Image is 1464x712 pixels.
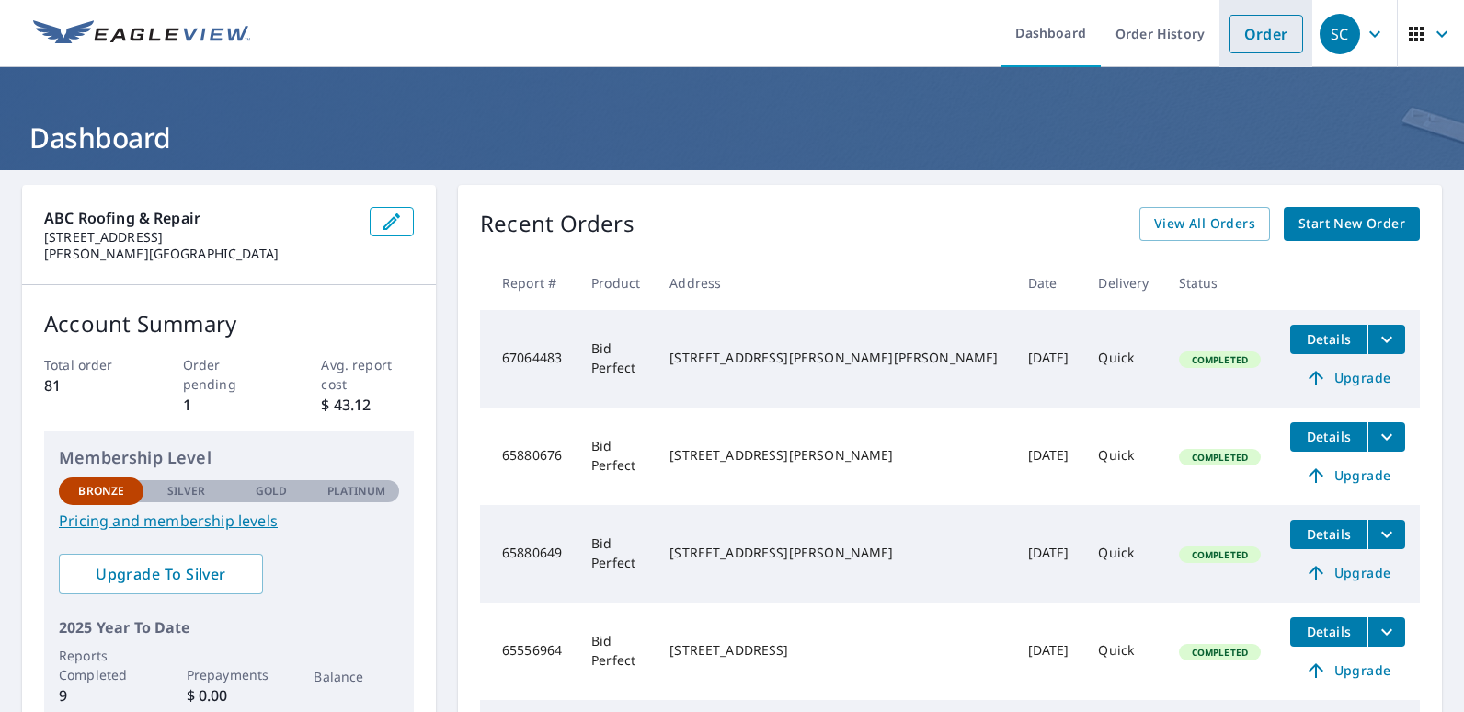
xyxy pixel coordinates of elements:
button: detailsBtn-65880676 [1290,422,1367,452]
td: [DATE] [1013,505,1084,603]
th: Delivery [1083,256,1163,310]
span: Upgrade [1301,367,1394,389]
img: EV Logo [33,20,250,48]
span: Completed [1181,646,1259,659]
td: 65880649 [480,505,577,603]
td: [DATE] [1013,408,1084,505]
p: Silver [167,483,206,500]
td: [DATE] [1013,310,1084,408]
p: 81 [44,374,136,396]
a: Upgrade [1290,461,1405,490]
div: [STREET_ADDRESS][PERSON_NAME][PERSON_NAME] [669,349,998,367]
p: Bronze [78,483,124,500]
td: Quick [1083,603,1163,700]
p: Membership Level [59,445,399,470]
span: Details [1301,428,1356,445]
span: Details [1301,623,1356,640]
th: Date [1013,256,1084,310]
a: View All Orders [1139,207,1270,241]
th: Address [655,256,1012,310]
td: Bid Perfect [577,505,655,603]
td: 65556964 [480,603,577,700]
p: [PERSON_NAME][GEOGRAPHIC_DATA] [44,246,355,262]
p: [STREET_ADDRESS] [44,229,355,246]
a: Pricing and membership levels [59,510,399,532]
p: $ 0.00 [187,684,271,706]
p: 1 [183,394,275,416]
h1: Dashboard [22,119,1442,156]
span: Upgrade [1301,465,1394,487]
p: Account Summary [44,307,414,340]
a: Start New Order [1284,207,1420,241]
span: Upgrade [1301,660,1394,682]
a: Upgrade [1290,656,1405,685]
p: Balance [314,667,398,686]
td: 65880676 [480,408,577,505]
span: Details [1301,330,1356,348]
p: Prepayments [187,665,271,684]
button: detailsBtn-65556964 [1290,617,1367,647]
td: Bid Perfect [577,310,655,408]
p: 9 [59,684,143,706]
span: Details [1301,525,1356,543]
div: [STREET_ADDRESS][PERSON_NAME] [669,446,998,465]
p: Recent Orders [480,207,635,241]
td: Quick [1083,505,1163,603]
span: Upgrade [1301,562,1394,584]
p: Order pending [183,355,275,394]
p: Platinum [327,483,385,500]
a: Upgrade To Silver [59,554,263,594]
td: Quick [1083,408,1163,505]
div: [STREET_ADDRESS][PERSON_NAME] [669,544,998,562]
button: detailsBtn-67064483 [1290,325,1367,354]
button: filesDropdownBtn-65880676 [1367,422,1405,452]
span: Completed [1181,353,1259,366]
span: Start New Order [1298,212,1405,235]
a: Order [1229,15,1303,53]
th: Status [1164,256,1275,310]
p: Total order [44,355,136,374]
button: filesDropdownBtn-65556964 [1367,617,1405,647]
div: SC [1320,14,1360,54]
button: detailsBtn-65880649 [1290,520,1367,549]
td: Bid Perfect [577,603,655,700]
p: $ 43.12 [321,394,413,416]
td: 67064483 [480,310,577,408]
p: 2025 Year To Date [59,616,399,638]
p: Gold [256,483,287,500]
a: Upgrade [1290,558,1405,588]
p: Avg. report cost [321,355,413,394]
span: Upgrade To Silver [74,564,248,584]
span: View All Orders [1154,212,1255,235]
td: [DATE] [1013,603,1084,700]
p: ABC Roofing & Repair [44,207,355,229]
th: Report # [480,256,577,310]
div: [STREET_ADDRESS] [669,641,998,660]
td: Quick [1083,310,1163,408]
th: Product [577,256,655,310]
p: Reports Completed [59,646,143,684]
td: Bid Perfect [577,408,655,505]
a: Upgrade [1290,363,1405,393]
button: filesDropdownBtn-67064483 [1367,325,1405,354]
button: filesDropdownBtn-65880649 [1367,520,1405,549]
span: Completed [1181,548,1259,561]
span: Completed [1181,451,1259,464]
